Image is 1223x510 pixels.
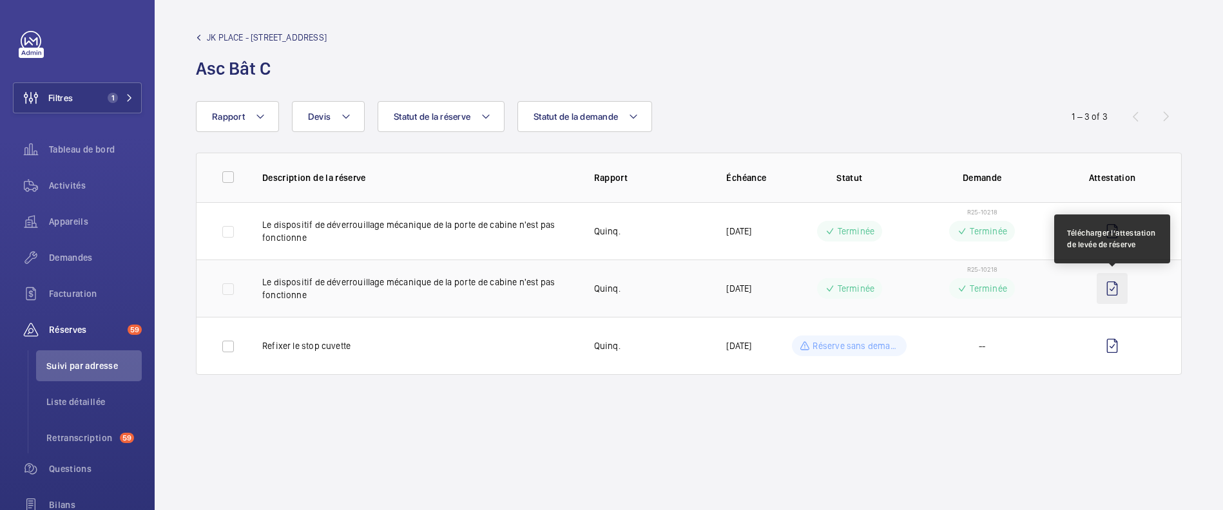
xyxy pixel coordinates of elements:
[970,225,1006,238] p: Terminée
[594,225,621,238] p: Quinq.
[726,171,783,184] p: Échéance
[262,276,573,301] p: Le dispositif de déverrouillage mécanique de la porte de cabine n'est pas fonctionne
[207,31,327,44] span: JK PLACE - [STREET_ADDRESS]
[792,171,907,184] p: Statut
[49,215,142,228] span: Appareils
[13,82,142,113] button: Filtres1
[49,179,142,192] span: Activités
[925,171,1039,184] p: Demande
[838,225,874,238] p: Terminée
[1069,171,1155,184] p: Attestation
[1067,227,1157,250] div: Télécharger l'attestation de levée de réserve
[967,265,997,273] span: R25-10218
[726,339,751,352] p: [DATE]
[49,251,142,264] span: Demandes
[196,101,279,132] button: Rapport
[48,91,73,104] span: Filtres
[262,218,573,244] p: Le dispositif de déverrouillage mécanique de la porte de cabine n'est pas fonctionne
[594,282,621,295] p: Quinq.
[49,462,142,475] span: Questions
[49,323,122,336] span: Réserves
[726,282,751,295] p: [DATE]
[967,208,997,216] span: R25-10218
[46,431,115,444] span: Retranscription
[517,101,652,132] button: Statut de la demande
[292,101,365,132] button: Devis
[534,111,618,122] span: Statut de la demande
[196,57,327,80] h1: Asc Bât C
[262,339,573,352] p: Refixer le stop cuvette
[726,225,751,238] p: [DATE]
[838,282,874,295] p: Terminée
[49,287,142,300] span: Facturation
[46,395,142,408] span: Liste détaillée
[262,171,573,184] p: Description de la réserve
[308,111,331,122] span: Devis
[49,143,142,156] span: Tableau de bord
[108,93,118,103] span: 1
[970,282,1006,295] p: Terminée
[128,325,142,335] span: 59
[394,111,470,122] span: Statut de la réserve
[594,339,621,352] p: Quinq.
[212,111,245,122] span: Rapport
[979,339,985,352] span: --
[813,339,899,352] p: Réserve sans demande
[378,101,505,132] button: Statut de la réserve
[120,433,134,443] span: 59
[46,359,142,372] span: Suivi par adresse
[1072,110,1108,123] div: 1 – 3 of 3
[594,171,706,184] p: Rapport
